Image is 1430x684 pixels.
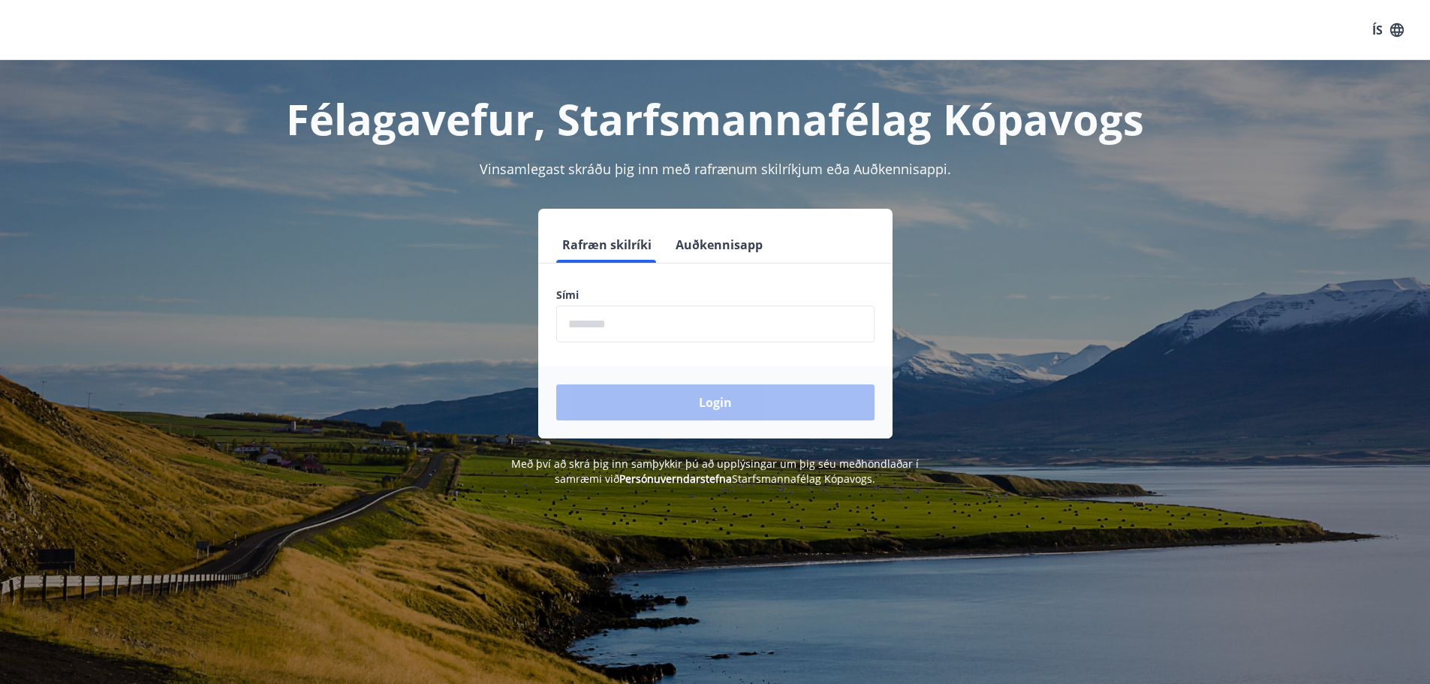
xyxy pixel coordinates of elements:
label: Sími [556,288,875,303]
button: ÍS [1364,17,1412,44]
span: Með því að skrá þig inn samþykkir þú að upplýsingar um þig séu meðhöndlaðar í samræmi við Starfsm... [511,457,919,486]
button: Rafræn skilríki [556,227,658,263]
a: Persónuverndarstefna [619,472,732,486]
h1: Félagavefur, Starfsmannafélag Kópavogs [193,90,1238,147]
span: Vinsamlegast skráðu þig inn með rafrænum skilríkjum eða Auðkennisappi. [480,160,951,178]
button: Auðkennisapp [670,227,769,263]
